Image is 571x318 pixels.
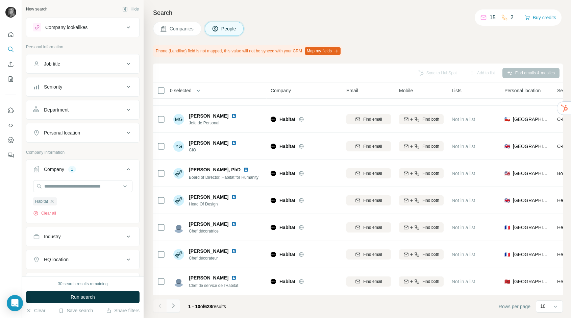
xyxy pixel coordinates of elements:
[173,195,184,206] img: Avatar
[399,87,413,94] span: Mobile
[106,307,140,314] button: Share filters
[170,87,192,94] span: 0 selected
[557,225,568,230] span: Head
[200,304,204,309] span: of
[118,4,144,14] button: Hide
[346,114,391,124] button: Find email
[243,167,249,172] img: LinkedIn logo
[279,278,295,285] span: Habitat
[271,87,291,94] span: Company
[26,44,140,50] p: Personal information
[305,47,341,55] button: Map my fields
[452,252,475,257] span: Not in a list
[153,8,563,18] h4: Search
[422,224,439,230] span: Find both
[363,170,382,176] span: Find email
[271,171,276,176] img: Logo of Habitat
[26,274,139,291] button: Annual revenue ($)
[189,228,245,234] span: Chef décoratrice
[452,225,475,230] span: Not in a list
[363,143,382,149] span: Find email
[279,170,295,177] span: Habitat
[452,87,462,94] span: Lists
[189,120,245,126] span: Jefe de Personal
[45,24,88,31] div: Company lookalikes
[170,25,194,32] span: Companies
[58,281,107,287] div: 30 search results remaining
[452,117,475,122] span: Not in a list
[189,194,228,200] span: [PERSON_NAME]
[452,198,475,203] span: Not in a list
[5,43,16,55] button: Search
[346,141,391,151] button: Find email
[189,221,228,227] span: [PERSON_NAME]
[231,140,237,146] img: LinkedIn logo
[363,278,382,285] span: Find email
[26,161,139,180] button: Company1
[271,117,276,122] img: Logo of Habitat
[279,224,295,231] span: Habitat
[189,147,245,153] span: CIO
[399,276,444,287] button: Find both
[33,210,56,216] button: Clear all
[189,201,245,207] span: Head Of Design
[44,106,69,113] div: Department
[173,222,184,233] img: Avatar
[279,251,295,258] span: Habitat
[5,7,16,18] img: Avatar
[68,166,76,172] div: 1
[557,252,568,257] span: Head
[557,279,568,284] span: Head
[5,104,16,117] button: Use Surfe on LinkedIn
[5,73,16,85] button: My lists
[399,141,444,151] button: Find both
[513,197,549,204] span: [GEOGRAPHIC_DATA]
[173,249,184,260] img: Avatar
[173,168,184,179] img: Avatar
[271,279,276,284] img: Logo of Habitat
[346,87,358,94] span: Email
[71,294,95,300] span: Run search
[7,295,23,311] div: Open Intercom Messenger
[422,116,439,122] span: Find both
[399,168,444,178] button: Find both
[26,19,139,35] button: Company lookalikes
[26,149,140,155] p: Company information
[513,278,549,285] span: [GEOGRAPHIC_DATA]
[153,45,342,57] div: Phone (Landline) field is not mapped, this value will not be synced with your CRM
[346,222,391,233] button: Find email
[189,255,245,261] span: Chef décorateur
[5,119,16,131] button: Use Surfe API
[346,276,391,287] button: Find email
[26,291,140,303] button: Run search
[504,278,510,285] span: 🇲🇦
[422,197,439,203] span: Find both
[513,116,549,123] span: [GEOGRAPHIC_DATA]
[504,143,510,150] span: 🇬🇧
[173,141,184,152] div: YG
[44,233,61,240] div: Industry
[399,114,444,124] button: Find both
[26,56,139,72] button: Job title
[26,251,139,268] button: HQ location
[189,248,228,254] span: [PERSON_NAME]
[5,58,16,70] button: Enrich CSV
[504,197,510,204] span: 🇬🇧
[511,14,514,22] p: 2
[279,143,295,150] span: Habitat
[231,221,237,227] img: LinkedIn logo
[363,116,382,122] span: Find email
[189,113,228,119] span: [PERSON_NAME]
[44,166,64,173] div: Company
[188,304,200,309] span: 1 - 10
[557,198,568,203] span: Head
[231,194,237,200] img: LinkedIn logo
[525,13,556,22] button: Buy credits
[271,252,276,257] img: Logo of Habitat
[189,274,228,281] span: [PERSON_NAME]
[26,125,139,141] button: Personal location
[5,28,16,41] button: Quick start
[188,304,226,309] span: results
[513,224,549,231] span: [GEOGRAPHIC_DATA]
[504,170,510,177] span: 🇺🇸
